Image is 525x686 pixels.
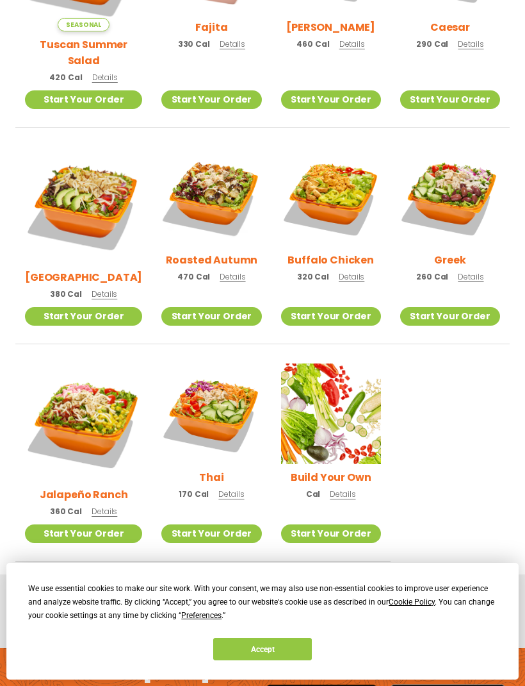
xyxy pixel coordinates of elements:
a: Start Your Order [161,524,261,543]
span: Details [220,38,245,49]
span: 290 Cal [416,38,448,50]
img: Product photo for Build Your Own [281,364,381,464]
a: Start Your Order [400,90,500,109]
span: Details [339,271,364,282]
img: Product photo for Buffalo Chicken Salad [281,147,381,247]
a: Start Your Order [161,90,261,109]
span: Cal [306,489,321,500]
h2: Fajita [195,19,227,35]
a: Start Your Order [281,524,381,543]
span: 380 Cal [50,289,82,300]
a: Start Your Order [25,90,142,109]
h2: Roasted Autumn [166,252,258,268]
span: Preferences [181,611,222,620]
h2: Jalapeño Ranch [40,487,128,503]
h2: Tuscan Summer Salad [25,37,142,69]
img: Product photo for Roasted Autumn Salad [161,147,261,247]
span: Seasonal [58,18,109,31]
span: Details [339,38,365,49]
img: Product photo for Thai Salad [161,364,261,464]
h2: Buffalo Chicken [287,252,374,268]
a: Start Your Order [281,307,381,326]
h2: Greek [434,252,465,268]
img: Product photo for Jalapeño Ranch Salad [25,364,142,481]
h2: Caesar [430,19,470,35]
span: Details [458,271,483,282]
span: 260 Cal [416,271,448,283]
a: Start Your Order [25,307,142,326]
span: 460 Cal [296,38,329,50]
span: Details [218,489,244,499]
div: Cookie Consent Prompt [6,563,519,680]
span: 320 Cal [297,271,329,283]
a: Start Your Order [400,307,500,326]
span: 360 Cal [50,506,82,517]
div: We use essential cookies to make our site work. With your consent, we may also use non-essential ... [28,582,496,623]
img: Product photo for BBQ Ranch Salad [25,147,142,264]
span: Details [92,72,118,83]
a: Start Your Order [281,90,381,109]
span: 330 Cal [178,38,210,50]
span: Details [330,489,355,499]
span: Details [92,289,117,299]
span: 470 Cal [177,271,210,283]
span: 170 Cal [179,489,209,500]
span: Cookie Policy [389,598,435,607]
h2: [GEOGRAPHIC_DATA] [25,269,142,285]
a: Start Your Order [161,307,261,326]
img: Product photo for Greek Salad [400,147,500,247]
span: Details [220,271,245,282]
button: Accept [213,638,312,660]
h2: Thai [199,469,223,485]
h2: Build Your Own [291,469,371,485]
span: Details [92,506,117,517]
span: Details [458,38,483,49]
a: Start Your Order [25,524,142,543]
h2: [PERSON_NAME] [286,19,375,35]
span: 420 Cal [49,72,82,83]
